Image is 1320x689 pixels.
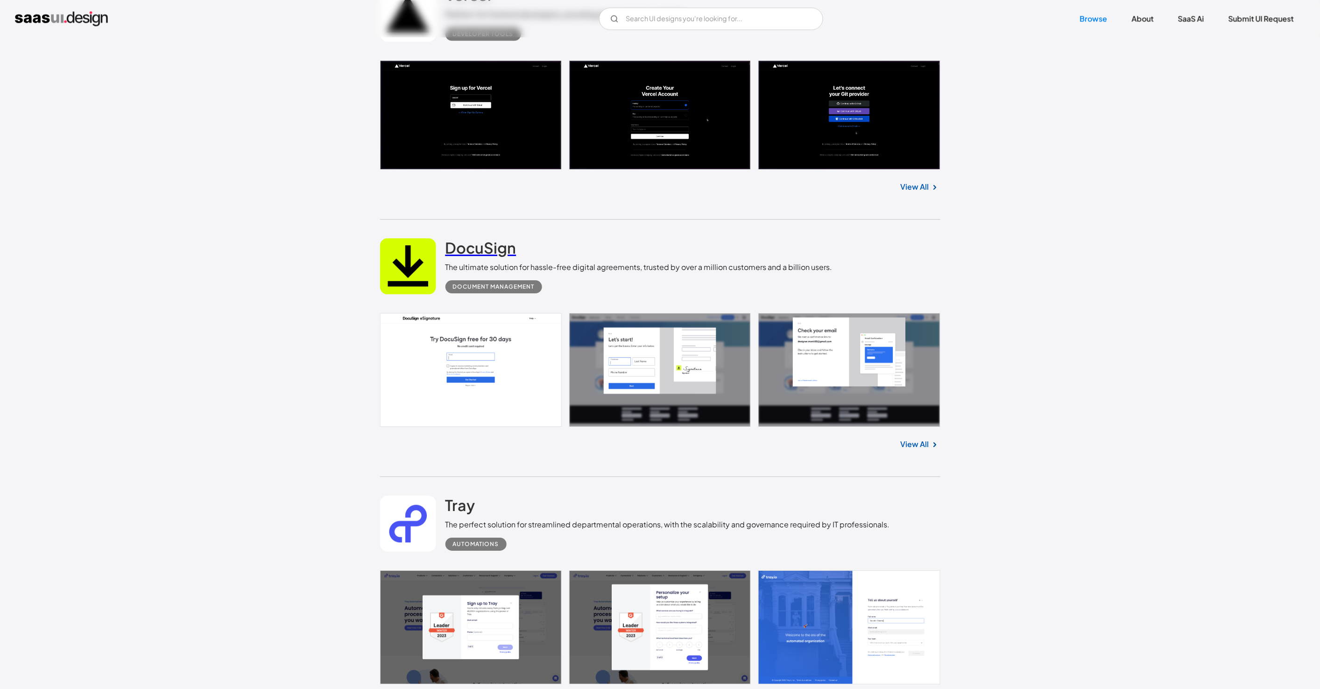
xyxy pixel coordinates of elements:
[1121,8,1165,29] a: About
[901,181,929,192] a: View All
[1217,8,1305,29] a: Submit UI Request
[445,496,475,519] a: Tray
[453,539,499,550] div: Automations
[599,7,823,30] input: Search UI designs you're looking for...
[445,238,516,257] h2: DocuSign
[1069,8,1119,29] a: Browse
[453,281,535,292] div: Document Management
[445,262,833,273] div: The ultimate solution for hassle-free digital agreements, trusted by over a million customers and...
[15,11,108,26] a: home
[901,439,929,450] a: View All
[445,519,890,530] div: The perfect solution for streamlined departmental operations, with the scalability and governance...
[445,238,516,262] a: DocuSign
[599,7,823,30] form: Email Form
[445,496,475,514] h2: Tray
[1167,8,1215,29] a: SaaS Ai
